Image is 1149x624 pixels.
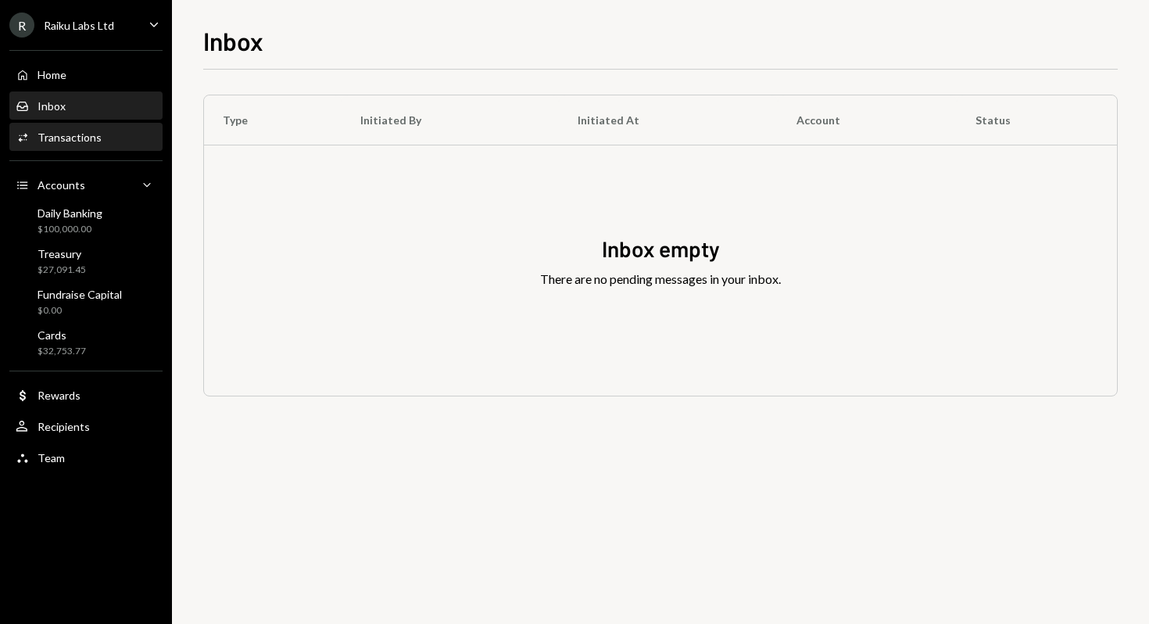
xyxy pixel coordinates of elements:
[38,99,66,113] div: Inbox
[957,95,1117,145] th: Status
[9,443,163,472] a: Team
[38,206,102,220] div: Daily Banking
[38,178,85,192] div: Accounts
[38,451,65,464] div: Team
[602,234,720,264] div: Inbox empty
[203,25,263,56] h1: Inbox
[9,91,163,120] a: Inbox
[38,247,86,260] div: Treasury
[44,19,114,32] div: Raiku Labs Ltd
[38,389,81,402] div: Rewards
[38,68,66,81] div: Home
[38,304,122,317] div: $0.00
[38,223,102,236] div: $100,000.00
[9,202,163,239] a: Daily Banking$100,000.00
[540,270,781,289] div: There are no pending messages in your inbox.
[9,412,163,440] a: Recipients
[38,264,86,277] div: $27,091.45
[38,345,86,358] div: $32,753.77
[9,324,163,361] a: Cards$32,753.77
[38,328,86,342] div: Cards
[38,288,122,301] div: Fundraise Capital
[559,95,778,145] th: Initiated At
[38,131,102,144] div: Transactions
[204,95,342,145] th: Type
[9,283,163,321] a: Fundraise Capital$0.00
[9,381,163,409] a: Rewards
[778,95,957,145] th: Account
[9,242,163,280] a: Treasury$27,091.45
[342,95,559,145] th: Initiated By
[9,60,163,88] a: Home
[9,123,163,151] a: Transactions
[9,13,34,38] div: R
[9,170,163,199] a: Accounts
[38,420,90,433] div: Recipients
